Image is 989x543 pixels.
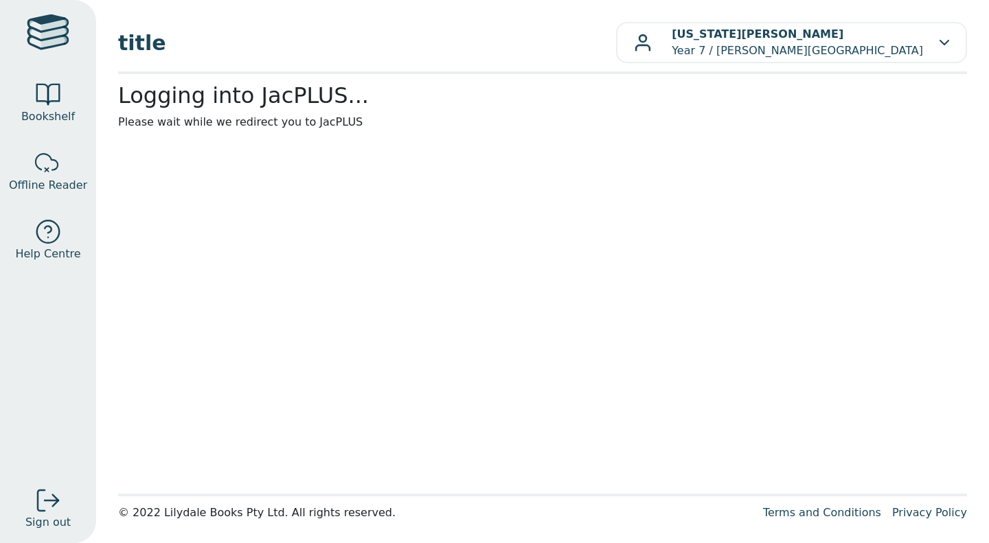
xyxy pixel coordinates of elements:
[672,26,923,59] p: Year 7 / [PERSON_NAME][GEOGRAPHIC_DATA]
[21,108,75,125] span: Bookshelf
[892,506,967,519] a: Privacy Policy
[118,82,967,108] h2: Logging into JacPLUS...
[763,506,881,519] a: Terms and Conditions
[118,27,616,58] span: title
[118,114,967,130] p: Please wait while we redirect you to JacPLUS
[616,22,967,63] button: [US_STATE][PERSON_NAME]Year 7 / [PERSON_NAME][GEOGRAPHIC_DATA]
[672,27,843,41] b: [US_STATE][PERSON_NAME]
[9,177,87,194] span: Offline Reader
[118,505,752,521] div: © 2022 Lilydale Books Pty Ltd. All rights reserved.
[25,514,71,531] span: Sign out
[15,246,80,262] span: Help Centre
